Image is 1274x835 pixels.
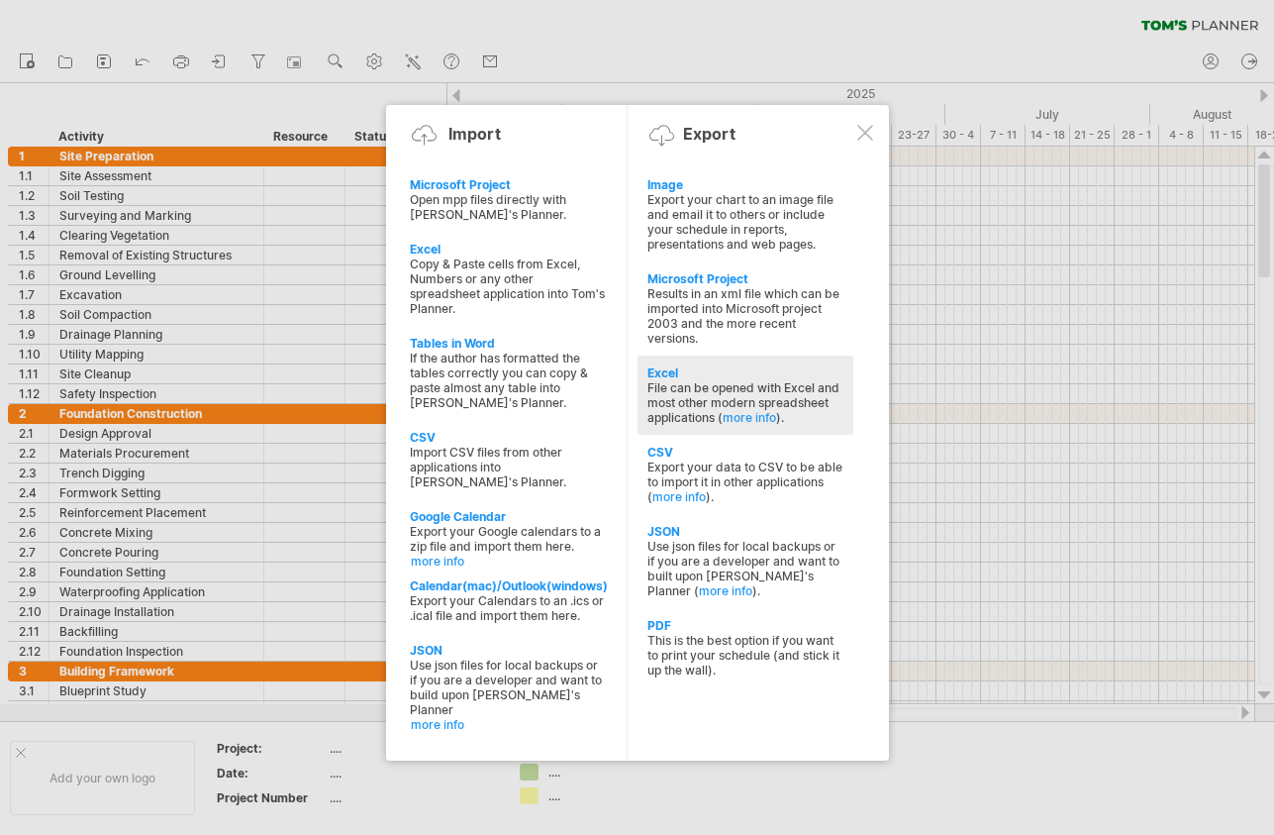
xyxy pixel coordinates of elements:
div: Tables in Word [410,336,606,351]
div: Copy & Paste cells from Excel, Numbers or any other spreadsheet application into Tom's Planner. [410,257,606,316]
a: more info [411,554,607,569]
a: more info [723,410,776,425]
div: Use json files for local backups or if you are a developer and want to built upon [PERSON_NAME]'s... [647,539,843,598]
div: If the author has formatted the tables correctly you can copy & paste almost any table into [PERS... [410,351,606,410]
div: Export your data to CSV to be able to import it in other applications ( ). [647,460,843,504]
div: Microsoft Project [647,271,843,286]
a: more info [652,489,706,504]
div: This is the best option if you want to print your schedule (and stick it up the wall). [647,633,843,678]
a: more info [411,717,607,732]
div: Import [448,124,501,144]
div: Results in an xml file which can be imported into Microsoft project 2003 and the more recent vers... [647,286,843,346]
div: Export your chart to an image file and email it to others or include your schedule in reports, pr... [647,192,843,252]
div: Excel [647,365,843,380]
div: Export [683,124,735,144]
div: JSON [647,524,843,539]
div: Image [647,177,843,192]
div: File can be opened with Excel and most other modern spreadsheet applications ( ). [647,380,843,425]
div: CSV [647,445,843,460]
div: PDF [647,618,843,633]
a: more info [699,583,752,598]
div: Excel [410,242,606,257]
